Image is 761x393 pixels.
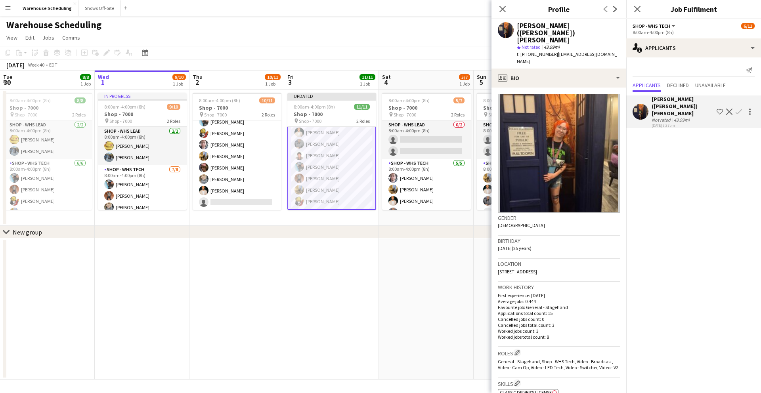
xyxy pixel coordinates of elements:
[59,32,83,43] a: Comms
[498,316,620,322] p: Cancelled jobs count: 0
[287,93,376,99] div: Updated
[459,74,470,80] span: 5/7
[360,81,375,87] div: 1 Job
[652,123,713,128] div: [DATE] 6:37pm
[453,97,465,103] span: 5/7
[517,51,617,64] span: | [EMAIL_ADDRESS][DOMAIN_NAME]
[25,34,34,41] span: Edit
[98,93,187,99] div: In progress
[498,237,620,244] h3: Birthday
[491,69,626,88] div: Bio
[3,32,21,43] a: View
[26,62,46,68] span: Week 40
[3,73,12,80] span: Tue
[498,260,620,267] h3: Location
[3,159,92,243] app-card-role: Shop - WHS Tech6/68:00am-4:00pm (8h)[PERSON_NAME][PERSON_NAME][PERSON_NAME][PERSON_NAME]
[72,112,86,118] span: 2 Roles
[695,82,726,88] span: Unavailable
[13,228,42,236] div: New group
[381,78,391,87] span: 4
[3,93,92,210] app-job-card: 8:00am-4:00pm (8h)8/8Shop - 7000 Shop - 70002 RolesShop - WHS Lead2/28:00am-4:00pm (8h)[PERSON_NA...
[498,310,620,316] p: Applications total count: 15
[382,120,471,159] app-card-role: Shop - WHS Lead0/28:00am-4:00pm (8h)
[167,104,180,110] span: 9/10
[10,97,51,103] span: 8:00am-4:00pm (8h)
[80,81,91,87] div: 1 Job
[262,112,275,118] span: 2 Roles
[498,298,620,304] p: Average jobs: 0.444
[193,73,203,80] span: Thu
[22,32,38,43] a: Edit
[287,73,294,80] span: Fri
[193,104,281,111] h3: Shop - 7000
[667,82,689,88] span: Declined
[382,93,471,210] div: 8:00am-4:00pm (8h)5/7Shop - 7000 Shop - 70002 RolesShop - WHS Lead0/28:00am-4:00pm (8h) Shop - WH...
[75,97,86,103] span: 8/8
[483,97,524,103] span: 8:00am-4:00pm (8h)
[388,97,430,103] span: 8:00am-4:00pm (8h)
[477,104,566,111] h3: Shop - 7000
[498,269,537,275] span: [STREET_ADDRESS]
[3,104,92,111] h3: Shop - 7000
[193,91,281,210] app-card-role: Shop - WHS Tech1A8/98:00am-4:00pm (8h)[PERSON_NAME][PERSON_NAME][PERSON_NAME][PERSON_NAME][PERSON...
[633,23,670,29] span: Shop - WHS Tech
[633,29,755,35] div: 8:00am-4:00pm (8h)
[98,93,187,210] app-job-card: In progress8:00am-4:00pm (8h)9/10Shop - 7000 Shop - 70002 RolesShop - WHS Lead2/28:00am-4:00pm (8...
[3,120,92,159] app-card-role: Shop - WHS Lead2/28:00am-4:00pm (8h)[PERSON_NAME][PERSON_NAME]
[172,74,186,80] span: 9/10
[109,118,132,124] span: Shop - 7000
[287,93,376,210] app-job-card: Updated8:00am-4:00pm (8h)11/11Shop - 7000 Shop - 70002 RolesShop - WHS Tech9/98:00am-4:00pm (8h)[...
[542,44,561,50] span: 43.99mi
[394,112,416,118] span: Shop - 7000
[382,159,471,232] app-card-role: Shop - WHS Tech5/58:00am-4:00pm (8h)[PERSON_NAME][PERSON_NAME][PERSON_NAME][PERSON_NAME]
[477,159,566,232] app-card-role: Shop - WHS Tech3/58:00am-4:00pm (8h)[PERSON_NAME][PERSON_NAME][PERSON_NAME]
[2,78,12,87] span: 30
[476,78,486,87] span: 5
[354,104,370,110] span: 11/11
[498,322,620,328] p: Cancelled jobs total count: 3
[287,111,376,118] h3: Shop - 7000
[356,118,370,124] span: 2 Roles
[104,104,145,110] span: 8:00am-4:00pm (8h)
[498,222,545,228] span: [DEMOGRAPHIC_DATA]
[42,34,54,41] span: Jobs
[199,97,240,103] span: 8:00am-4:00pm (8h)
[62,34,80,41] span: Comms
[15,112,37,118] span: Shop - 7000
[98,165,187,273] app-card-role: Shop - WHS Tech7/88:00am-4:00pm (8h)[PERSON_NAME][PERSON_NAME][PERSON_NAME]
[191,78,203,87] span: 2
[633,82,661,88] span: Applicants
[652,117,672,123] div: Not rated
[459,81,470,87] div: 1 Job
[80,74,91,80] span: 8/8
[498,214,620,221] h3: Gender
[39,32,57,43] a: Jobs
[286,78,294,87] span: 3
[167,118,180,124] span: 2 Roles
[498,284,620,291] h3: Work history
[498,304,620,310] p: Favourite job: General - Stagehand
[517,51,558,57] span: t. [PHONE_NUMBER]
[98,111,187,118] h3: Shop - 7000
[522,44,541,50] span: Not rated
[78,0,121,16] button: Shows Off-Site
[294,104,335,110] span: 8:00am-4:00pm (8h)
[626,4,761,14] h3: Job Fulfilment
[672,117,691,123] div: 43.99mi
[382,104,471,111] h3: Shop - 7000
[741,23,755,29] span: 6/11
[259,97,275,103] span: 10/11
[299,118,321,124] span: Shop - 7000
[498,379,620,387] h3: Skills
[517,22,620,44] div: [PERSON_NAME] ([PERSON_NAME]) [PERSON_NAME]
[193,93,281,210] app-job-card: 8:00am-4:00pm (8h)10/11Shop - 7000 Shop - 70002 RolesShop - WHS Tech1A8/98:00am-4:00pm (8h)[PERSO...
[477,93,566,210] app-job-card: 8:00am-4:00pm (8h)3/7Shop - 7000 Shop - 70002 RolesShop - WHS Lead0/28:00am-4:00pm (8h) Shop - WH...
[6,61,25,69] div: [DATE]
[633,23,677,29] button: Shop - WHS Tech
[498,349,620,357] h3: Roles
